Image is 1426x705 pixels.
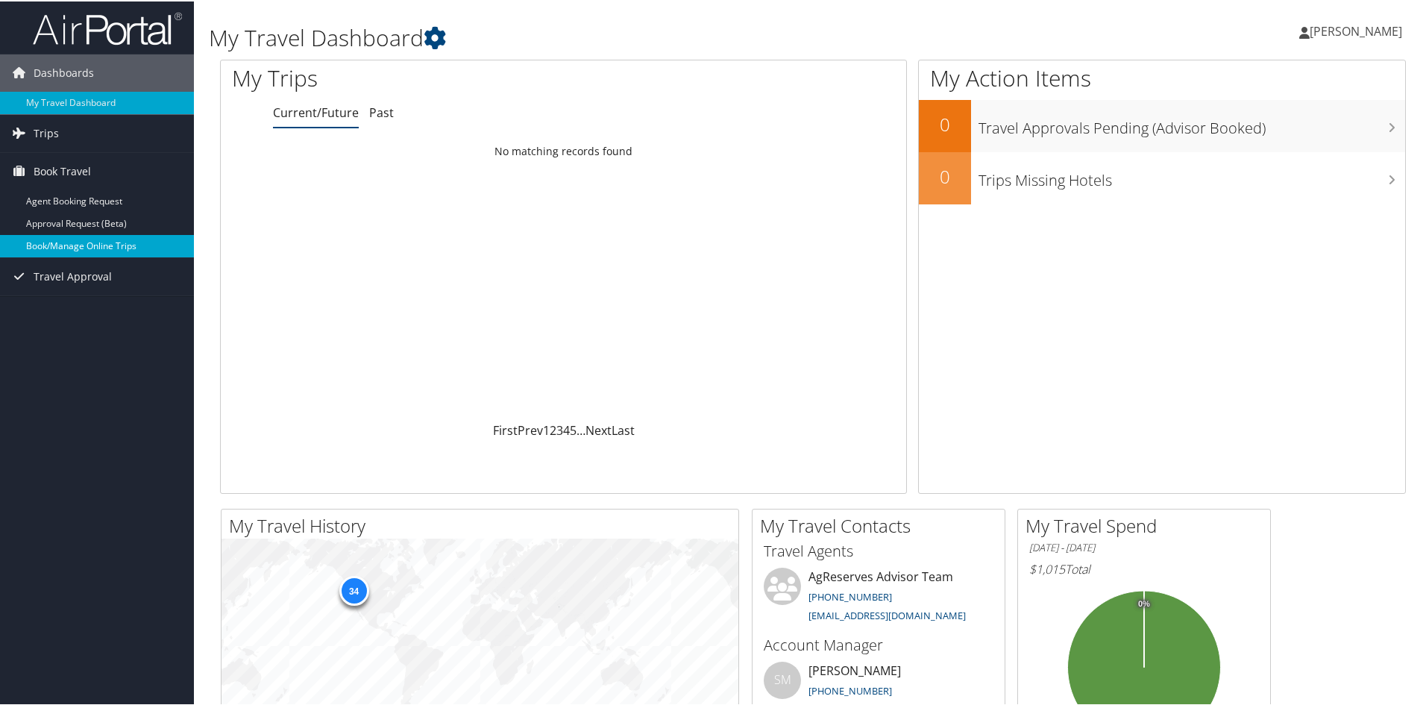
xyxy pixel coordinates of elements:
[764,633,993,654] h3: Account Manager
[585,421,612,437] a: Next
[34,257,112,294] span: Travel Approval
[493,421,518,437] a: First
[34,113,59,151] span: Trips
[979,161,1405,189] h3: Trips Missing Hotels
[919,61,1405,93] h1: My Action Items
[808,683,892,696] a: [PHONE_NUMBER]
[1029,539,1259,554] h6: [DATE] - [DATE]
[221,137,906,163] td: No matching records found
[577,421,585,437] span: …
[760,512,1005,537] h2: My Travel Contacts
[518,421,543,437] a: Prev
[556,421,563,437] a: 3
[543,421,550,437] a: 1
[919,163,971,188] h2: 0
[1029,560,1065,576] span: $1,015
[1138,598,1150,607] tspan: 0%
[209,21,1014,52] h1: My Travel Dashboard
[1310,22,1402,38] span: [PERSON_NAME]
[563,421,570,437] a: 4
[919,151,1405,203] a: 0Trips Missing Hotels
[756,566,1001,627] li: AgReserves Advisor Team
[1025,512,1270,537] h2: My Travel Spend
[339,574,368,604] div: 34
[33,10,182,45] img: airportal-logo.png
[34,53,94,90] span: Dashboards
[919,98,1405,151] a: 0Travel Approvals Pending (Advisor Booked)
[229,512,738,537] h2: My Travel History
[232,61,609,93] h1: My Trips
[550,421,556,437] a: 2
[273,103,359,119] a: Current/Future
[919,110,971,136] h2: 0
[808,589,892,602] a: [PHONE_NUMBER]
[808,607,966,621] a: [EMAIL_ADDRESS][DOMAIN_NAME]
[570,421,577,437] a: 5
[764,660,801,698] div: SM
[1029,560,1259,576] h6: Total
[369,103,394,119] a: Past
[979,109,1405,137] h3: Travel Approvals Pending (Advisor Booked)
[1299,7,1417,52] a: [PERSON_NAME]
[34,151,91,189] span: Book Travel
[764,539,993,560] h3: Travel Agents
[612,421,635,437] a: Last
